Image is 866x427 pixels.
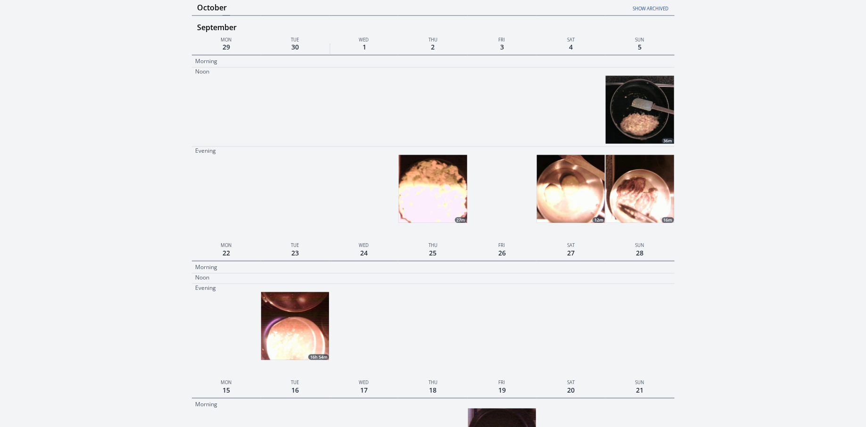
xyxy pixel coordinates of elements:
p: Tue [261,35,330,43]
p: Sun [605,378,674,386]
p: Morning [196,401,218,408]
img: 251002183930_thumb.jpeg [399,155,467,223]
img: 251004181933_thumb.jpeg [537,155,605,223]
div: 36m [662,138,674,144]
a: 16m [606,155,674,223]
p: Mon [192,35,261,43]
span: 20 [565,384,577,396]
span: 5 [636,41,643,53]
p: Morning [196,57,218,65]
p: Sat [536,240,605,249]
span: 21 [634,384,645,396]
span: 16 [289,384,301,396]
p: Wed [330,35,398,43]
p: Evening [196,284,216,292]
img: 250923180035_thumb.jpeg [261,292,329,360]
span: 1 [361,41,368,53]
p: Fri [468,240,536,249]
span: 30 [289,41,301,53]
p: Sun [605,35,674,43]
p: Sat [536,378,605,386]
div: 16h 54m [308,354,329,360]
span: 29 [221,41,232,53]
p: Mon [192,378,261,386]
img: 251005113828_thumb.jpeg [606,76,674,144]
span: 3 [498,41,506,53]
p: Tue [261,240,330,249]
div: 16m [662,217,674,223]
span: 28 [634,246,645,259]
img: 251005181552_thumb.jpeg [606,155,674,223]
span: 15 [221,384,232,396]
p: Sat [536,35,605,43]
p: Noon [196,68,210,75]
span: 22 [221,246,232,259]
p: Fri [468,35,536,43]
p: Thu [398,35,467,43]
a: 36m [606,76,674,144]
p: Wed [330,240,398,249]
p: Wed [330,378,398,386]
p: Fri [468,378,536,386]
span: 26 [496,246,508,259]
span: 4 [567,41,575,53]
span: 19 [496,384,508,396]
span: 27 [565,246,577,259]
p: Morning [196,263,218,271]
p: Sun [605,240,674,249]
h3: September [198,20,675,35]
span: 23 [289,246,301,259]
p: Mon [192,240,261,249]
div: 12m [593,217,605,223]
div: 27m [455,217,467,223]
span: 18 [428,384,439,396]
p: Thu [398,378,467,386]
a: 27m [399,155,467,223]
span: 25 [428,246,439,259]
span: 17 [358,384,370,396]
a: 16h 54m [261,292,329,360]
p: Thu [398,240,467,249]
span: 24 [358,246,370,259]
p: Evening [196,147,216,155]
p: Noon [196,274,210,281]
a: 12m [537,155,605,223]
p: Tue [261,378,330,386]
span: 2 [429,41,437,53]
